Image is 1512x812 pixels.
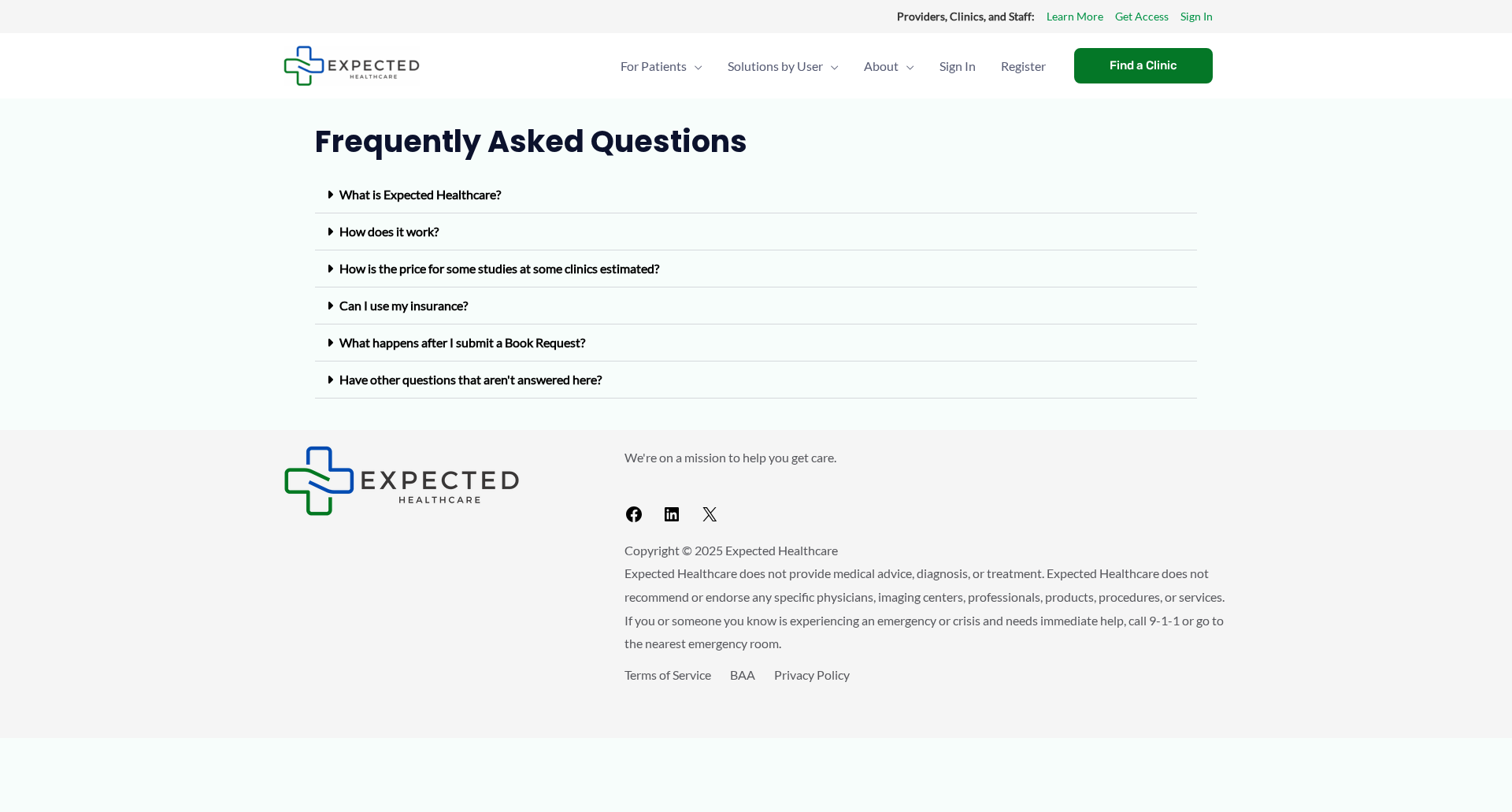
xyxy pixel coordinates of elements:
a: BAA [730,667,755,682]
span: Expected Healthcare does not provide medical advice, diagnosis, or treatment. Expected Healthcare... [624,565,1225,651]
strong: Providers, Clinics, and Staff: [897,9,1035,23]
aside: Footer Widget 2 [624,446,1228,530]
a: Can I use my insurance? [339,298,468,313]
h2: Frequently Asked Questions [315,122,1197,161]
a: Get Access [1115,6,1169,27]
a: Sign In [1180,6,1213,27]
a: Register [988,39,1058,94]
div: How does it work? [315,213,1197,250]
a: How is the price for some studies at some clinics estimated? [339,261,659,276]
img: Expected Healthcare Logo - side, dark font, small [283,46,420,86]
span: Menu Toggle [687,39,702,94]
p: We're on a mission to help you get care. [624,446,1228,469]
a: Find a Clinic [1074,48,1213,83]
a: Solutions by UserMenu Toggle [715,39,851,94]
a: Have other questions that aren't answered here? [339,372,602,387]
aside: Footer Widget 1 [283,446,585,516]
span: Menu Toggle [899,39,914,94]
div: Have other questions that aren't answered here? [315,362,1197,399]
a: What happens after I submit a Book Request? [339,335,585,350]
span: Menu Toggle [823,39,839,94]
a: AboutMenu Toggle [851,39,927,94]
span: Solutions by User [728,39,823,94]
a: Learn More [1047,6,1103,27]
div: What is Expected Healthcare? [315,176,1197,213]
span: Copyright © 2025 Expected Healthcare [624,543,838,558]
nav: Primary Site Navigation [608,39,1058,94]
div: What happens after I submit a Book Request? [315,324,1197,362]
a: How does it work? [339,224,439,239]
span: For Patients [621,39,687,94]
div: How is the price for some studies at some clinics estimated? [315,250,1197,287]
div: Can I use my insurance? [315,287,1197,324]
a: Sign In [927,39,988,94]
aside: Footer Widget 3 [624,663,1228,722]
a: Privacy Policy [774,667,850,682]
span: Sign In [939,39,976,94]
span: About [864,39,899,94]
a: For PatientsMenu Toggle [608,39,715,94]
a: What is Expected Healthcare? [339,187,501,202]
a: Terms of Service [624,667,711,682]
img: Expected Healthcare Logo - side, dark font, small [283,446,520,516]
span: Register [1001,39,1046,94]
